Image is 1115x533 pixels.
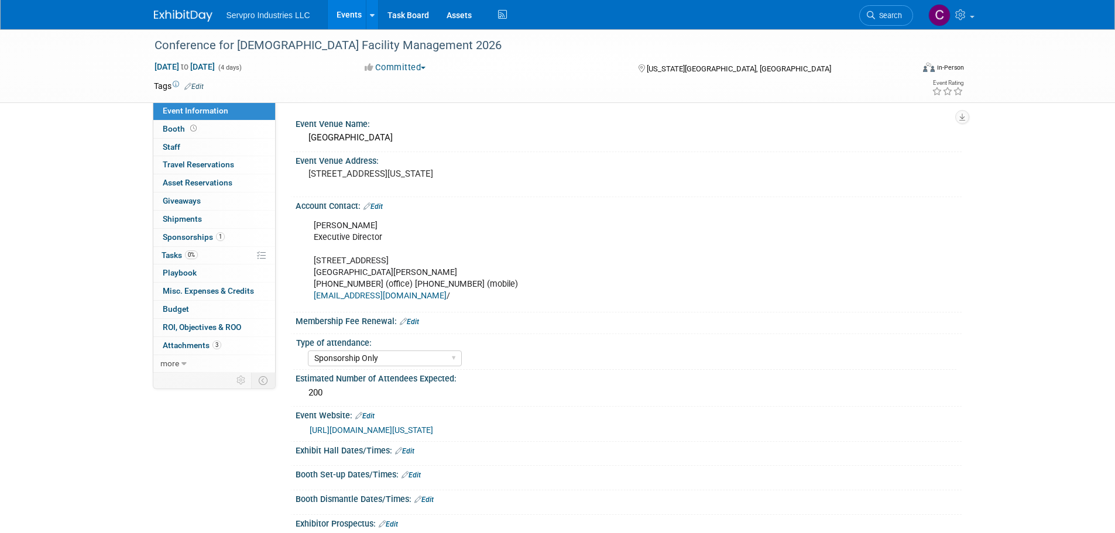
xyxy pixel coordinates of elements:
span: Booth [163,124,199,133]
div: 200 [304,384,953,402]
a: Edit [402,471,421,479]
span: 1 [216,232,225,241]
div: Estimated Number of Attendees Expected: [296,370,962,384]
span: Staff [163,142,180,152]
span: to [179,62,190,71]
img: Format-Inperson.png [923,63,935,72]
pre: [STREET_ADDRESS][US_STATE] [308,169,560,179]
a: Attachments3 [153,337,275,355]
a: Shipments [153,211,275,228]
a: [EMAIL_ADDRESS][DOMAIN_NAME] [314,291,447,301]
div: In-Person [936,63,964,72]
div: Event Venue Name: [296,115,962,130]
span: Travel Reservations [163,160,234,169]
a: Sponsorships1 [153,229,275,246]
span: Budget [163,304,189,314]
div: Membership Fee Renewal: [296,312,962,328]
div: [PERSON_NAME] Executive Director [STREET_ADDRESS] [GEOGRAPHIC_DATA][PERSON_NAME] [PHONE_NUMBER] (... [306,214,833,308]
td: Personalize Event Tab Strip [231,373,252,388]
span: ROI, Objectives & ROO [163,322,241,332]
span: Giveaways [163,196,201,205]
a: Edit [414,496,434,504]
span: Asset Reservations [163,178,232,187]
span: Event Information [163,106,228,115]
div: [GEOGRAPHIC_DATA] [304,129,953,147]
a: Edit [355,412,375,420]
a: Tasks0% [153,247,275,264]
a: ROI, Objectives & ROO [153,319,275,336]
span: Tasks [162,250,198,260]
span: Booth not reserved yet [188,124,199,133]
a: more [153,355,275,373]
div: Booth Set-up Dates/Times: [296,466,962,481]
div: Exhibit Hall Dates/Times: [296,442,962,457]
div: Event Rating [932,80,963,86]
div: Event Website: [296,407,962,422]
div: Exhibitor Prospectus: [296,515,962,530]
span: Misc. Expenses & Credits [163,286,254,295]
a: Giveaways [153,192,275,210]
a: Edit [400,318,419,326]
a: Event Information [153,102,275,120]
button: Committed [361,61,430,74]
a: Budget [153,301,275,318]
a: Staff [153,139,275,156]
span: 0% [185,250,198,259]
div: Account Contact: [296,197,962,212]
img: ExhibitDay [154,10,212,22]
div: Conference for [DEMOGRAPHIC_DATA] Facility Management 2026 [150,35,896,56]
span: Attachments [163,341,221,350]
a: Travel Reservations [153,156,275,174]
div: Type of attendance: [296,334,956,349]
a: Search [859,5,913,26]
span: [US_STATE][GEOGRAPHIC_DATA], [GEOGRAPHIC_DATA] [647,64,831,73]
span: Playbook [163,268,197,277]
a: Booth [153,121,275,138]
a: Edit [363,202,383,211]
a: Misc. Expenses & Credits [153,283,275,300]
div: Event Format [844,61,965,78]
a: Edit [184,82,204,91]
span: Shipments [163,214,202,223]
span: 3 [212,341,221,349]
a: Edit [379,520,398,528]
span: Search [875,11,902,20]
a: [URL][DOMAIN_NAME][US_STATE] [310,425,433,435]
span: more [160,359,179,368]
span: Sponsorships [163,232,225,242]
span: [DATE] [DATE] [154,61,215,72]
div: Event Venue Address: [296,152,962,167]
span: (4 days) [217,64,242,71]
a: Edit [395,447,414,455]
a: Asset Reservations [153,174,275,192]
td: Tags [154,80,204,92]
td: Toggle Event Tabs [251,373,275,388]
img: Chris Chassagneux [928,4,951,26]
div: Booth Dismantle Dates/Times: [296,490,962,506]
a: Playbook [153,264,275,282]
span: Servpro Industries LLC [227,11,310,20]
